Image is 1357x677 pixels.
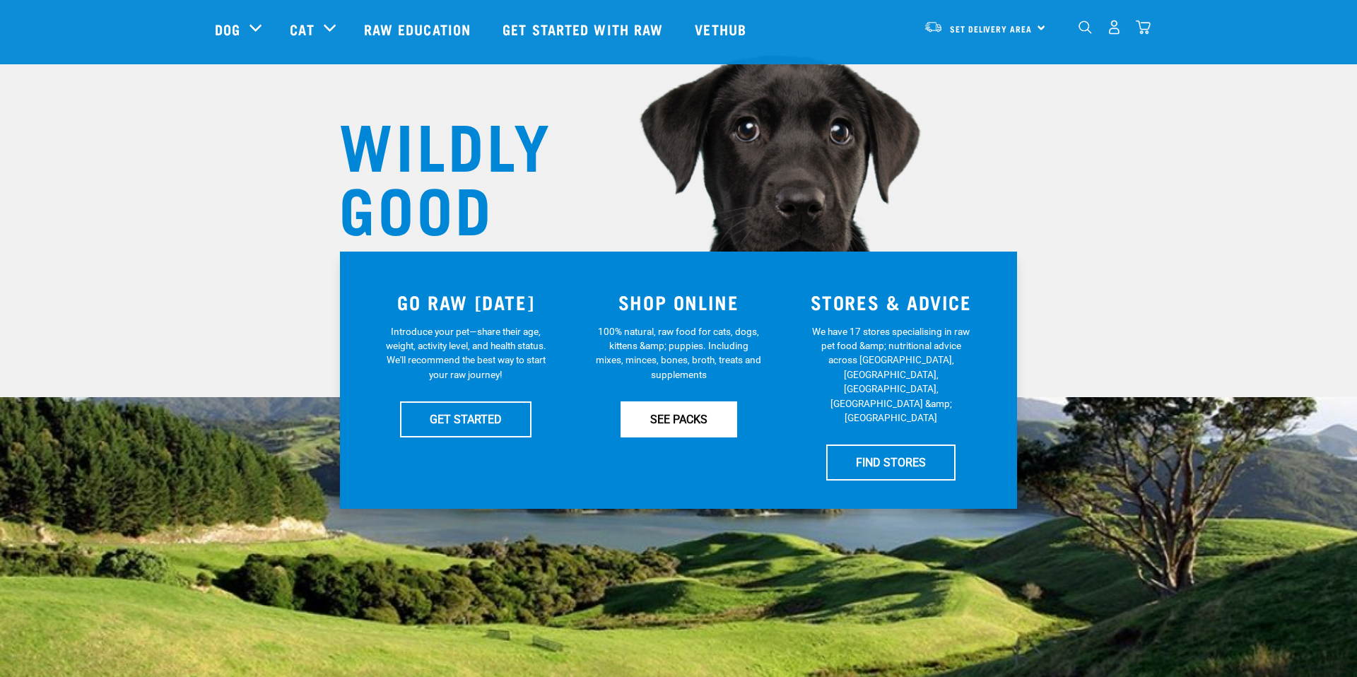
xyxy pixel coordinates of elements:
h1: WILDLY GOOD NUTRITION [339,111,622,302]
h3: GO RAW [DATE] [368,291,564,313]
p: Introduce your pet—share their age, weight, activity level, and health status. We'll recommend th... [383,324,549,382]
a: SEE PACKS [621,401,737,437]
img: home-icon@2x.png [1136,20,1151,35]
h3: SHOP ONLINE [581,291,777,313]
img: home-icon-1@2x.png [1079,20,1092,34]
a: Cat [290,18,314,40]
a: Raw Education [350,1,488,57]
img: van-moving.png [924,20,943,33]
a: Vethub [681,1,764,57]
a: Dog [215,18,240,40]
img: user.png [1107,20,1122,35]
span: Set Delivery Area [950,26,1032,31]
a: GET STARTED [400,401,531,437]
a: FIND STORES [826,445,956,480]
a: Get started with Raw [488,1,681,57]
h3: STORES & ADVICE [793,291,989,313]
p: 100% natural, raw food for cats, dogs, kittens &amp; puppies. Including mixes, minces, bones, bro... [596,324,762,382]
p: We have 17 stores specialising in raw pet food &amp; nutritional advice across [GEOGRAPHIC_DATA],... [808,324,974,425]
